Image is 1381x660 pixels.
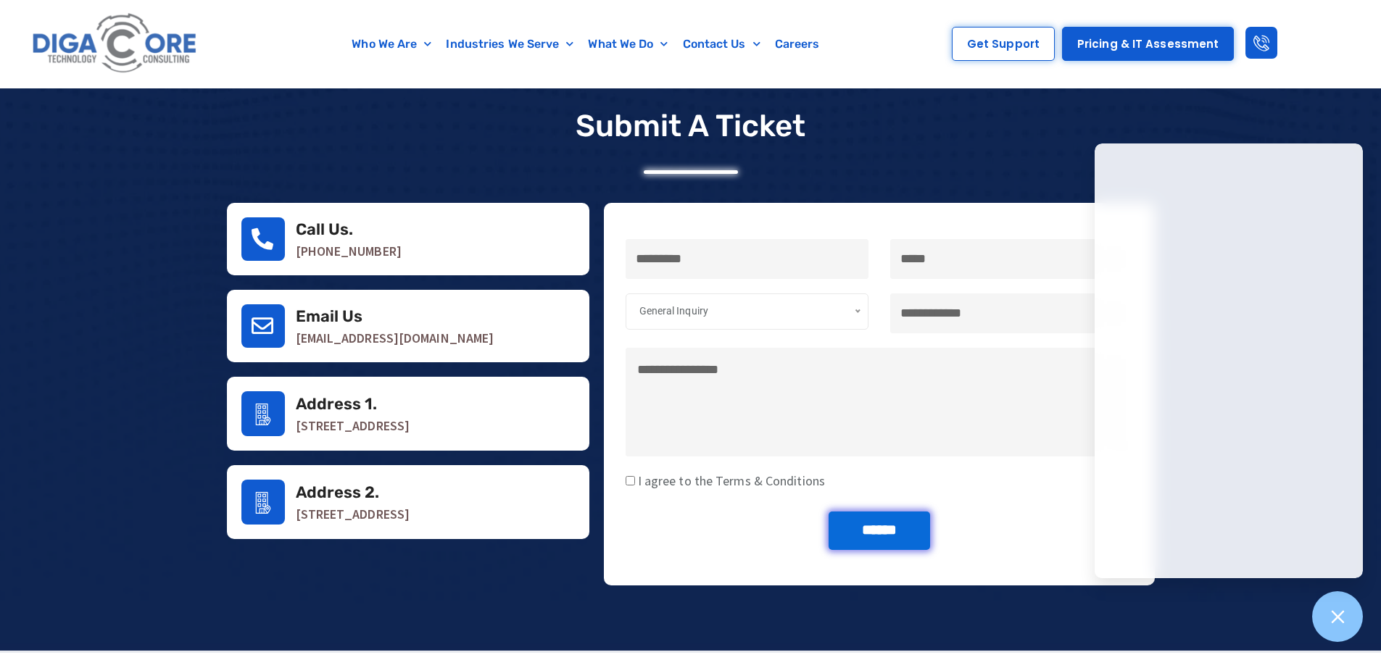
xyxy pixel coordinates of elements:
[639,305,709,317] span: General Inquiry
[296,220,354,239] a: Call Us.
[439,28,581,61] a: Industries We Serve
[626,476,635,485] input: I agree to the Terms & Conditions
[241,391,285,436] a: Address 1.
[1077,38,1219,49] span: Pricing & IT Assessment
[272,28,900,61] nav: Menu
[967,38,1040,49] span: Get Support
[768,28,827,61] a: Careers
[952,27,1055,61] a: Get Support
[296,394,378,414] a: Address 1.
[296,507,575,522] p: [STREET_ADDRESS]
[626,239,1133,575] form: Contact form
[344,28,439,61] a: Who We Are
[241,217,285,261] a: Call Us.
[28,7,202,80] img: Digacore logo 1
[581,28,675,61] a: What We Do
[241,304,285,348] a: Email Us
[296,331,575,346] p: [EMAIL_ADDRESS][DOMAIN_NAME]
[1095,143,1363,578] iframe: Chatgenie Messenger
[635,472,825,489] span: I agree to the Terms & Conditions
[296,306,363,326] a: Email Us
[296,419,575,433] p: [STREET_ADDRESS]
[676,28,768,61] a: Contact Us
[1062,27,1234,61] a: Pricing & IT Assessment
[296,483,380,502] a: Address 2.
[296,244,575,259] p: [PHONE_NUMBER]
[241,480,285,525] a: Address 2.
[576,108,806,144] p: Submit a Ticket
